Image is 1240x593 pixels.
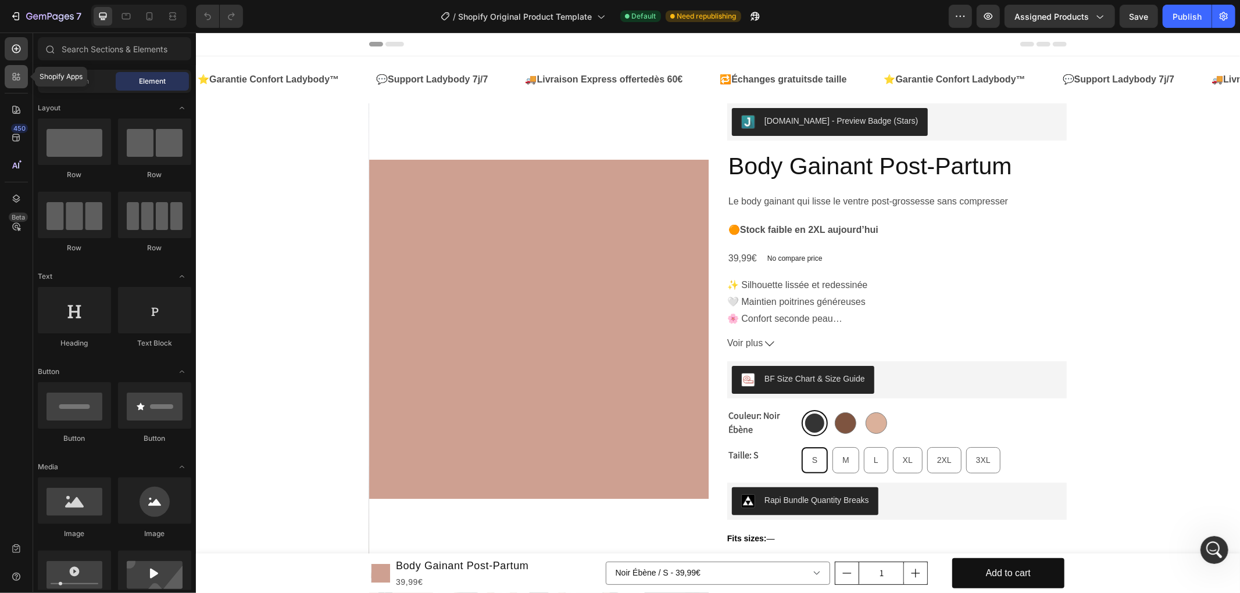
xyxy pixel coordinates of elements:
[1005,5,1115,28] button: Assigned Products
[1200,536,1228,564] iframe: Intercom live chat
[571,501,579,511] span: —
[38,433,111,444] div: Button
[459,10,592,23] span: Shopify Original Product Template
[76,9,81,23] p: 7
[118,433,191,444] div: Button
[677,11,737,21] span: Need republishing
[5,5,87,28] button: 7
[569,340,669,353] div: BF Size Chart & Size Guide
[678,423,682,432] span: L
[118,529,191,539] div: Image
[196,5,243,28] div: Undo/Redo
[199,542,334,557] div: 39,99€
[533,189,870,206] p: 🟠
[38,103,60,113] span: Layout
[38,529,111,539] div: Image
[118,170,191,180] div: Row
[569,82,723,95] div: [DOMAIN_NAME] - Preview Badge (Stars)
[1163,5,1212,28] button: Publish
[173,362,191,381] span: Toggle open
[688,39,830,56] p: ⭐
[1130,12,1149,21] span: Save
[38,462,58,472] span: Media
[790,533,835,549] div: Add to cart
[632,11,656,21] span: Default
[756,526,869,556] button: Add to cart
[1014,10,1089,23] span: Assigned Products
[118,338,191,348] div: Text Block
[139,76,166,87] span: Element
[199,524,334,542] h1: Body Gainant Post-Partum
[180,39,292,56] p: 💬
[707,423,717,432] span: XL
[330,39,487,56] p: 🚚 dès 60€
[531,117,871,150] h2: Body Gainant Post-Partum
[1120,5,1158,28] button: Save
[616,423,621,432] span: S
[65,76,90,87] span: Section
[531,303,871,319] button: Voir plus
[531,247,675,341] p: ✨ Silhouette lissée et redessinée 🤍 Maintien poitrines généreuses 🌸 Confort seconde peau 👗 Invisi...
[341,42,453,52] strong: Livraison Express offerte
[535,42,616,52] strong: Échanges gratuits
[13,42,143,52] strong: Garantie Confort Ladybody™
[545,340,559,354] img: CLqQkc30lu8CEAE=.png
[531,501,571,511] strong: Fits sizes:
[544,192,682,202] strong: Stock faible en 2XL aujourd’hui
[536,455,682,483] button: Rapi Bundle Quantity Breaks
[545,82,559,96] img: Judgeme.png
[531,217,562,236] div: 39,99€
[646,423,653,432] span: M
[531,415,601,431] legend: Taille: S
[173,267,191,286] span: Toggle open
[38,271,52,282] span: Text
[878,42,978,52] strong: Support Ladybody 7j/7
[741,423,756,432] span: 2XL
[867,39,978,56] p: 💬
[639,530,663,552] button: decrement
[38,338,111,348] div: Heading
[524,39,651,56] p: 🔁 de taille
[536,76,732,103] button: Judge.me - Preview Badge (Stars)
[533,161,870,178] p: Le body gainant qui lisse le ventre post-grossesse sans compresser
[531,303,567,319] span: Voir plus
[196,33,1240,593] iframe: Design area
[453,10,456,23] span: /
[9,213,28,222] div: Beta
[700,42,830,52] strong: Garantie Confort Ladybody™
[2,39,143,56] p: ⭐
[38,243,111,253] div: Row
[118,243,191,253] div: Row
[571,222,627,229] p: No compare price
[531,375,601,405] legend: Couleur: Noir Ébène
[1173,10,1202,23] div: Publish
[708,530,731,552] button: increment
[545,462,559,476] img: CJjMu9e-54QDEAE=.png
[536,333,678,361] button: BF Size Chart & Size Guide
[38,37,191,60] input: Search Sections & Elements
[173,99,191,117] span: Toggle open
[780,423,795,432] span: 3XL
[1016,39,1173,56] p: 🚚 dès 60€
[173,458,191,476] span: Toggle open
[38,170,111,180] div: Row
[663,530,708,552] input: quantity
[192,42,292,52] strong: Support Ladybody 7j/7
[569,462,673,474] div: Rapi Bundle Quantity Breaks
[38,366,59,377] span: Button
[11,124,28,133] div: 450
[1027,42,1139,52] strong: Livraison Express offerte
